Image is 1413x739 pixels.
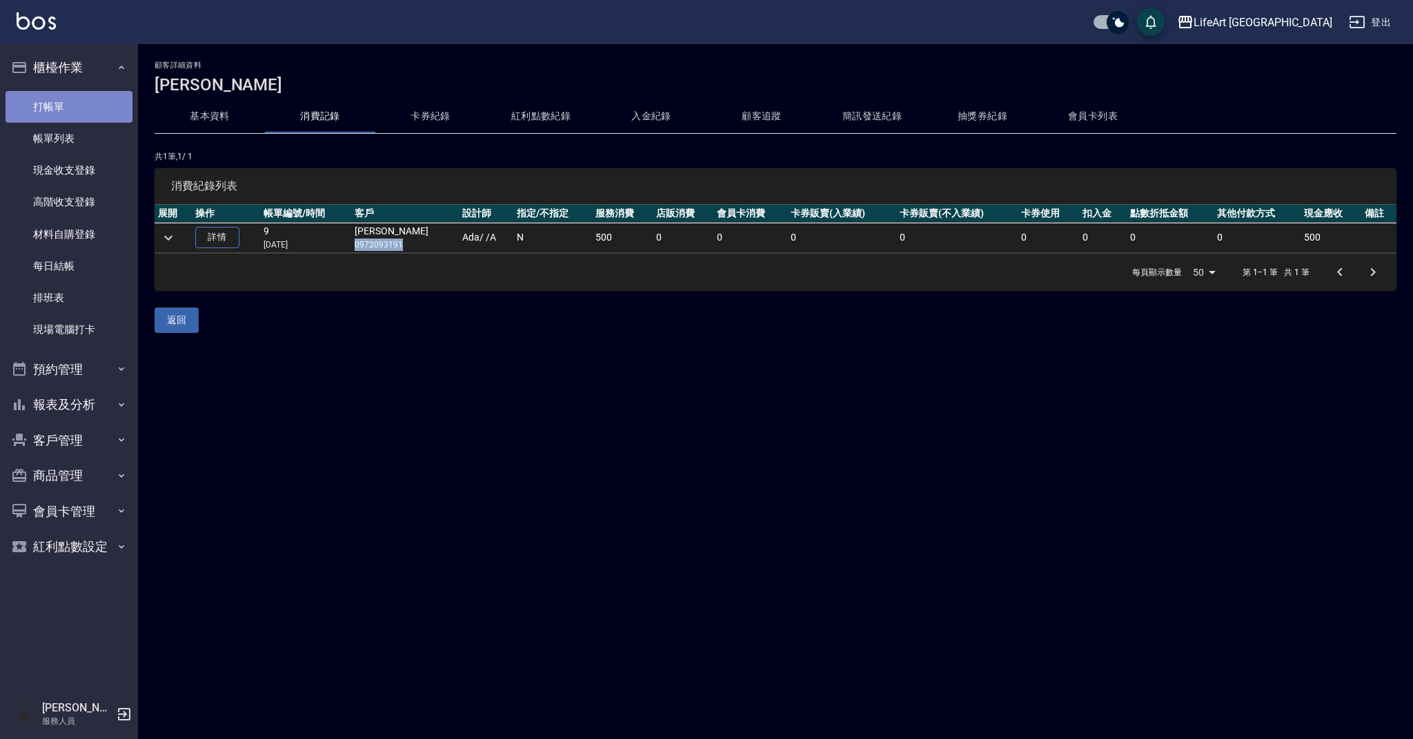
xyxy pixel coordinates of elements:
[1243,266,1310,279] p: 第 1–1 筆 共 1 筆
[192,205,260,223] th: 操作
[6,123,132,154] a: 帳單列表
[6,423,132,458] button: 客戶管理
[1361,205,1396,223] th: 備註
[6,50,132,85] button: 櫃檯作業
[1079,205,1127,223] th: 扣入金
[896,223,1018,253] td: 0
[155,100,265,133] button: 基本資料
[513,205,592,223] th: 指定/不指定
[1214,205,1301,223] th: 其他付款方式
[11,700,39,728] img: Person
[155,307,199,333] button: 返回
[787,223,896,253] td: 0
[265,100,375,133] button: 消費記錄
[6,91,132,123] a: 打帳單
[896,205,1018,223] th: 卡券販賣(不入業績)
[6,387,132,423] button: 報表及分析
[787,205,896,223] th: 卡券販賣(入業績)
[6,314,132,345] a: 現場電腦打卡
[1018,205,1078,223] th: 卡券使用
[6,154,132,186] a: 現金收支登錄
[817,100,927,133] button: 簡訊發送紀錄
[6,250,132,282] a: 每日結帳
[158,227,179,248] button: expand row
[1214,223,1301,253] td: 0
[6,282,132,314] a: 排班表
[513,223,592,253] td: N
[1127,205,1214,223] th: 點數折抵金額
[1343,10,1396,35] button: 登出
[42,701,112,715] h5: [PERSON_NAME]
[6,529,132,565] button: 紅利點數設定
[1301,223,1361,253] td: 500
[592,223,653,253] td: 500
[42,715,112,727] p: 服務人員
[1132,266,1182,279] p: 每頁顯示數量
[1172,8,1338,37] button: LifeArt [GEOGRAPHIC_DATA]
[1137,8,1165,36] button: save
[596,100,706,133] button: 入金紀錄
[1127,223,1214,253] td: 0
[653,223,713,253] td: 0
[351,205,459,223] th: 客戶
[592,205,653,223] th: 服務消費
[355,239,455,251] p: 0972093191
[713,223,787,253] td: 0
[1301,205,1361,223] th: 現金應收
[155,205,192,223] th: 展開
[155,75,1396,94] h3: [PERSON_NAME]
[6,219,132,250] a: 材料自購登錄
[171,179,1380,193] span: 消費紀錄列表
[459,205,513,223] th: 設計師
[1079,223,1127,253] td: 0
[351,223,459,253] td: [PERSON_NAME]
[6,186,132,218] a: 高階收支登錄
[155,61,1396,70] h2: 顧客詳細資料
[6,352,132,387] button: 預約管理
[155,150,1396,163] p: 共 1 筆, 1 / 1
[459,223,513,253] td: Ada / /A
[713,205,787,223] th: 會員卡消費
[706,100,817,133] button: 顧客追蹤
[6,458,132,494] button: 商品管理
[375,100,486,133] button: 卡券紀錄
[195,227,239,248] a: 詳情
[486,100,596,133] button: 紅利點數紀錄
[927,100,1038,133] button: 抽獎券紀錄
[264,239,348,251] p: [DATE]
[1038,100,1148,133] button: 會員卡列表
[1187,254,1221,291] div: 50
[1194,14,1332,31] div: LifeArt [GEOGRAPHIC_DATA]
[260,205,351,223] th: 帳單編號/時間
[653,205,713,223] th: 店販消費
[1018,223,1078,253] td: 0
[6,494,132,529] button: 會員卡管理
[17,12,56,30] img: Logo
[260,223,351,253] td: 9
